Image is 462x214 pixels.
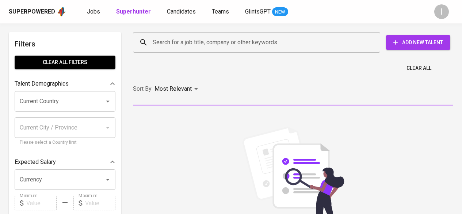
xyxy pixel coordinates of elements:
a: GlintsGPT NEW [245,7,288,16]
a: Superpoweredapp logo [9,6,66,17]
span: Teams [212,8,229,15]
img: app logo [57,6,66,17]
h6: Filters [15,38,115,50]
span: Clear All [406,64,431,73]
p: Most Relevant [154,85,192,93]
span: Jobs [87,8,100,15]
button: Clear All [404,61,434,75]
div: Most Relevant [154,82,201,96]
button: Clear All filters [15,56,115,69]
b: Superhunter [116,8,151,15]
a: Candidates [167,7,197,16]
input: Value [26,196,57,210]
div: I [434,4,449,19]
p: Expected Salary [15,158,56,166]
div: Superpowered [9,8,55,16]
div: Talent Demographics [15,76,115,91]
div: Expected Salary [15,155,115,169]
p: Talent Demographics [15,79,69,88]
span: Add New Talent [392,38,444,47]
span: GlintsGPT [245,8,271,15]
input: Value [85,196,115,210]
p: Sort By [133,85,152,93]
span: Candidates [167,8,196,15]
span: NEW [272,8,288,16]
button: Open [103,174,113,185]
span: Clear All filters [20,58,110,67]
button: Add New Talent [386,35,450,50]
a: Jobs [87,7,102,16]
button: Open [103,96,113,106]
a: Teams [212,7,230,16]
a: Superhunter [116,7,152,16]
p: Please select a Country first [20,139,110,146]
